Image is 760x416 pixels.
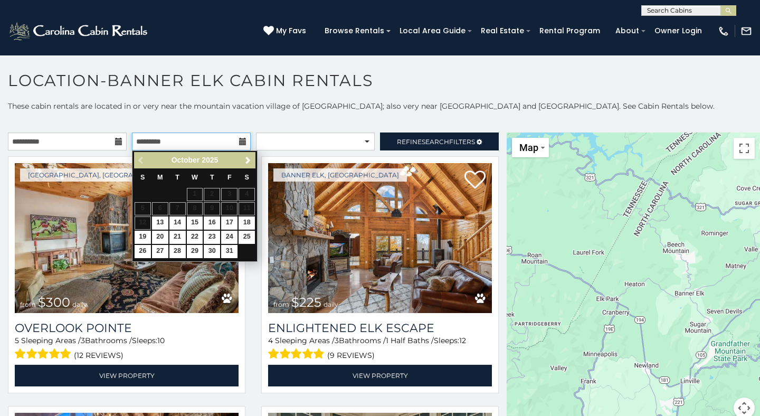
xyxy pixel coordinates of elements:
a: [GEOGRAPHIC_DATA], [GEOGRAPHIC_DATA] [20,168,182,182]
img: phone-regular-white.png [718,25,729,37]
span: 10 [157,336,165,345]
span: (9 reviews) [327,348,375,362]
a: My Favs [263,25,309,37]
span: Refine Filters [397,138,475,146]
a: Owner Login [649,23,707,39]
span: 5 [15,336,19,345]
a: Real Estate [476,23,529,39]
img: Enlightened Elk Escape [268,163,492,313]
div: Sleeping Areas / Bathrooms / Sleeps: [15,335,239,362]
a: 21 [169,231,186,244]
span: October [172,156,200,164]
span: My Favs [276,25,306,36]
a: Local Area Guide [394,23,471,39]
a: 29 [187,245,203,258]
a: 31 [221,245,237,258]
a: 22 [187,231,203,244]
a: RefineSearchFilters [380,133,499,150]
a: 20 [152,231,168,244]
span: daily [324,300,338,308]
a: Add to favorites [464,169,486,192]
a: Banner Elk, [GEOGRAPHIC_DATA] [273,168,407,182]
span: Friday [227,174,232,181]
a: Next [241,154,254,167]
a: 17 [221,216,237,230]
a: 16 [204,216,220,230]
button: Change map style [512,138,549,157]
span: daily [72,300,87,308]
a: 26 [135,245,151,258]
span: Search [422,138,449,146]
a: 27 [152,245,168,258]
span: 3 [81,336,85,345]
span: 4 [268,336,273,345]
a: 14 [169,216,186,230]
span: $225 [291,295,321,310]
a: 24 [221,231,237,244]
a: 19 [135,231,151,244]
a: View Property [15,365,239,386]
a: 15 [187,216,203,230]
a: 18 [239,216,255,230]
a: Enlightened Elk Escape from $225 daily [268,163,492,313]
span: 1 Half Baths / [386,336,434,345]
span: from [20,300,36,308]
img: mail-regular-white.png [740,25,752,37]
a: View Property [268,365,492,386]
span: Saturday [245,174,249,181]
a: Overlook Pointe from $300 daily [15,163,239,313]
a: Rental Program [534,23,605,39]
a: Enlightened Elk Escape [268,321,492,335]
span: (12 reviews) [74,348,123,362]
img: White-1-2.png [8,21,150,42]
button: Toggle fullscreen view [734,138,755,159]
span: 12 [459,336,466,345]
span: $300 [38,295,70,310]
span: Sunday [140,174,145,181]
span: 2025 [202,156,218,164]
a: 30 [204,245,220,258]
a: About [610,23,644,39]
a: 28 [169,245,186,258]
a: Browse Rentals [319,23,389,39]
span: from [273,300,289,308]
span: Monday [157,174,163,181]
span: Next [244,156,252,165]
div: Sleeping Areas / Bathrooms / Sleeps: [268,335,492,362]
img: Overlook Pointe [15,163,239,313]
a: Overlook Pointe [15,321,239,335]
span: Wednesday [192,174,198,181]
span: Tuesday [175,174,179,181]
a: 25 [239,231,255,244]
a: 13 [152,216,168,230]
span: 3 [335,336,339,345]
span: Map [519,142,538,153]
a: 23 [204,231,220,244]
span: Thursday [210,174,214,181]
